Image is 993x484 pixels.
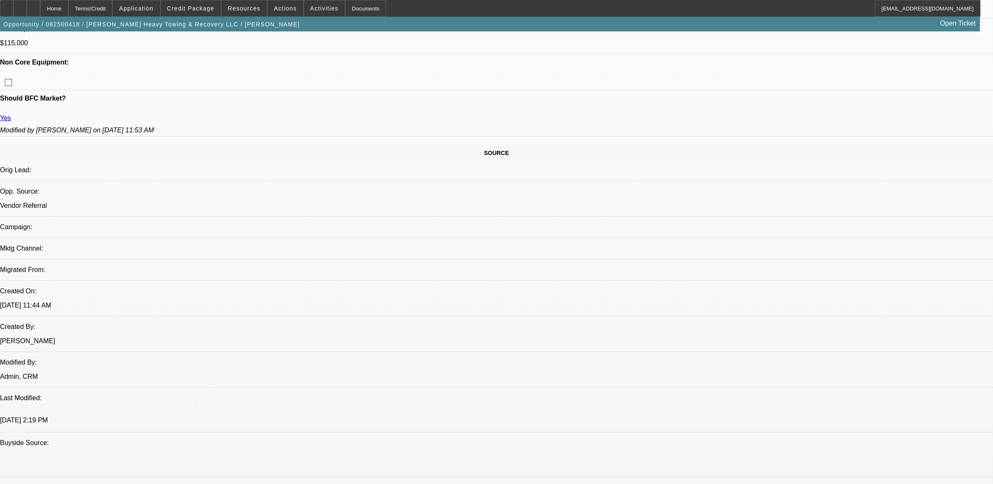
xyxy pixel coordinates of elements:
button: Actions [268,0,303,16]
span: Credit Package [167,5,214,12]
button: Credit Package [161,0,221,16]
button: Activities [304,0,345,16]
button: Application [113,0,160,16]
span: Application [119,5,153,12]
a: Open Ticket [937,16,979,31]
span: Opportunity / 082500418 / [PERSON_NAME] Heavy Towing & Recovery LLC / [PERSON_NAME] [3,21,300,28]
span: Resources [228,5,261,12]
button: Resources [222,0,267,16]
span: Actions [274,5,297,12]
span: Activities [310,5,339,12]
span: SOURCE [484,150,509,156]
